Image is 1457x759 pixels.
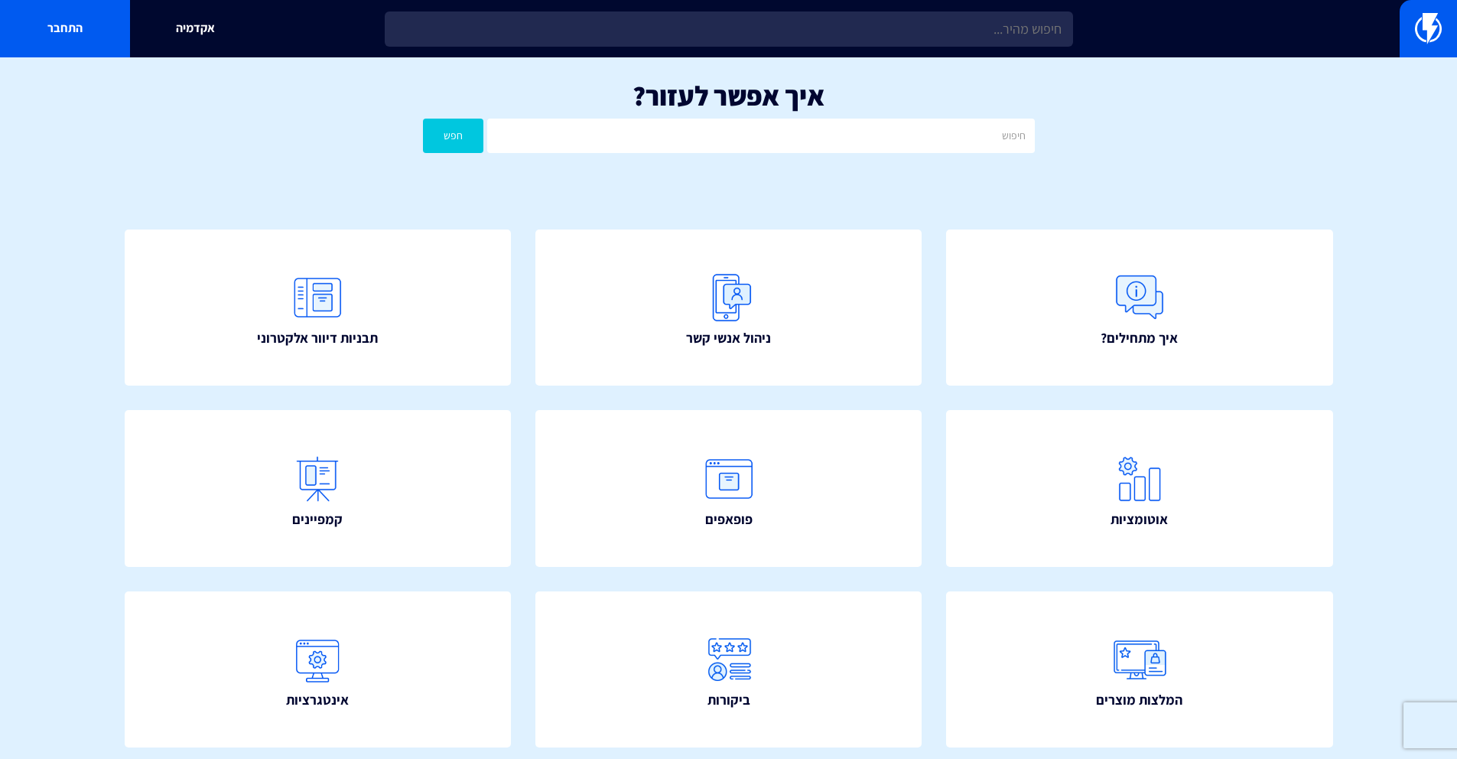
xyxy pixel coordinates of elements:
h1: איך אפשר לעזור? [23,80,1434,111]
span: תבניות דיוור אלקטרוני [257,328,378,348]
a: תבניות דיוור אלקטרוני [125,230,512,386]
button: חפש [423,119,484,153]
a: איך מתחילים? [946,230,1333,386]
span: ניהול אנשי קשר [686,328,771,348]
span: פופאפים [705,510,753,529]
a: ביקורות [535,591,922,748]
a: פופאפים [535,410,922,567]
a: ניהול אנשי קשר [535,230,922,386]
span: איך מתחילים? [1101,328,1178,348]
span: המלצות מוצרים [1096,690,1182,710]
input: חיפוש מהיר... [385,11,1073,47]
a: אינטגרציות [125,591,512,748]
a: אוטומציות [946,410,1333,567]
span: ביקורות [707,690,750,710]
span: אינטגרציות [286,690,349,710]
a: קמפיינים [125,410,512,567]
a: המלצות מוצרים [946,591,1333,748]
input: חיפוש [487,119,1034,153]
span: אוטומציות [1111,510,1168,529]
span: קמפיינים [292,510,343,529]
